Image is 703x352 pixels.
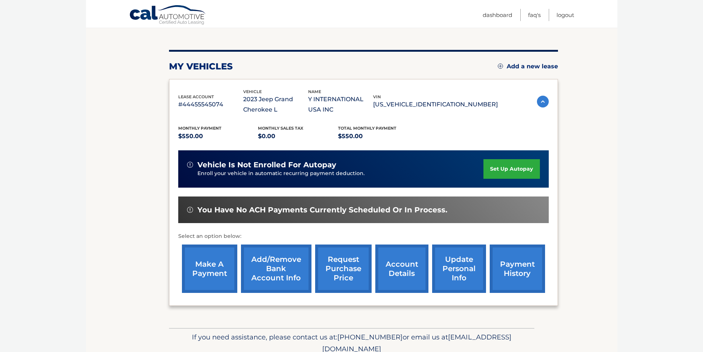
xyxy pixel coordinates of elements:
[483,159,540,179] a: set up autopay
[556,9,574,21] a: Logout
[187,207,193,213] img: alert-white.svg
[169,61,233,72] h2: my vehicles
[197,170,484,178] p: Enroll your vehicle in automatic recurring payment deduction.
[187,162,193,168] img: alert-white.svg
[308,89,321,94] span: name
[178,126,221,131] span: Monthly Payment
[178,131,258,141] p: $550.00
[373,99,498,110] p: [US_VEHICLE_IDENTIFICATION_NUMBER]
[528,9,541,21] a: FAQ's
[490,245,545,293] a: payment history
[373,94,381,99] span: vin
[315,245,372,293] a: request purchase price
[375,245,428,293] a: account details
[243,94,308,115] p: 2023 Jeep Grand Cherokee L
[182,245,237,293] a: make a payment
[129,5,207,26] a: Cal Automotive
[432,245,486,293] a: update personal info
[258,131,338,141] p: $0.00
[483,9,512,21] a: Dashboard
[243,89,262,94] span: vehicle
[178,232,549,241] p: Select an option below:
[338,126,396,131] span: Total Monthly Payment
[241,245,311,293] a: Add/Remove bank account info
[197,205,447,215] span: You have no ACH payments currently scheduled or in process.
[258,126,303,131] span: Monthly sales Tax
[338,131,418,141] p: $550.00
[178,99,243,110] p: #44455545074
[308,94,373,115] p: Y INTERNATIONAL USA INC
[337,333,403,341] span: [PHONE_NUMBER]
[498,64,503,69] img: add.svg
[197,160,336,170] span: vehicle is not enrolled for autopay
[178,94,214,99] span: lease account
[537,96,549,107] img: accordion-active.svg
[498,63,558,70] a: Add a new lease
